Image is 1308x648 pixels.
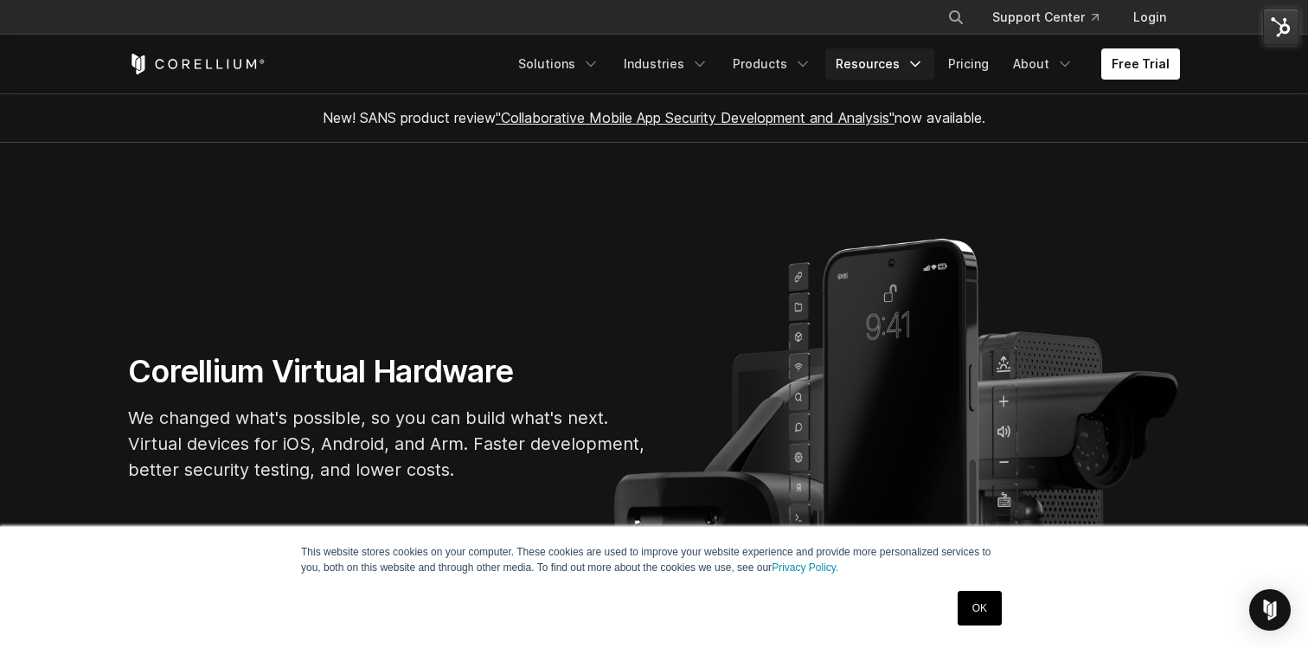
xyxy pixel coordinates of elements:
div: Navigation Menu [926,2,1180,33]
a: Products [722,48,822,80]
a: OK [958,591,1002,626]
a: "Collaborative Mobile App Security Development and Analysis" [496,109,894,126]
a: Corellium Home [128,54,266,74]
img: HubSpot Tools Menu Toggle [1263,9,1299,45]
p: We changed what's possible, so you can build what's next. Virtual devices for iOS, Android, and A... [128,405,647,483]
a: Free Trial [1101,48,1180,80]
a: Support Center [978,2,1112,33]
a: Pricing [938,48,999,80]
a: Resources [825,48,934,80]
a: Solutions [508,48,610,80]
span: New! SANS product review now available. [323,109,985,126]
p: This website stores cookies on your computer. These cookies are used to improve your website expe... [301,544,1007,575]
div: Open Intercom Messenger [1249,589,1291,631]
button: Search [940,2,971,33]
a: Privacy Policy. [772,561,838,574]
a: Login [1119,2,1180,33]
a: Industries [613,48,719,80]
h1: Corellium Virtual Hardware [128,352,647,391]
div: Navigation Menu [508,48,1180,80]
a: About [1003,48,1084,80]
